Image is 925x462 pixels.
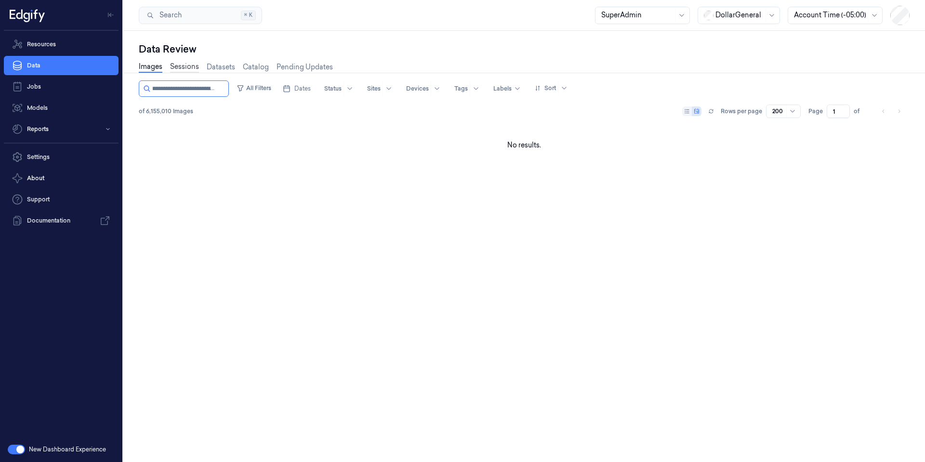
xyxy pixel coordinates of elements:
span: Dates [294,84,311,93]
button: Reports [4,119,119,139]
button: About [4,169,119,188]
a: Images [139,62,162,73]
p: Rows per page [721,107,762,116]
a: Pending Updates [277,62,333,72]
div: Data Review [139,42,910,56]
a: Jobs [4,77,119,96]
a: Models [4,98,119,118]
a: Catalog [243,62,269,72]
a: Settings [4,147,119,167]
div: No results. [507,140,541,150]
a: Resources [4,35,119,54]
button: Toggle Navigation [103,7,119,23]
span: Page [808,107,823,116]
a: Support [4,190,119,209]
a: Datasets [207,62,235,72]
span: Search [156,10,182,20]
button: Search⌘K [139,7,262,24]
span: of 6,155,010 Images [139,107,193,116]
button: Dates [279,81,315,96]
a: Sessions [170,62,199,73]
a: Data [4,56,119,75]
a: Documentation [4,211,119,230]
nav: pagination [877,105,906,118]
button: All Filters [233,80,275,96]
span: of [854,107,869,116]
